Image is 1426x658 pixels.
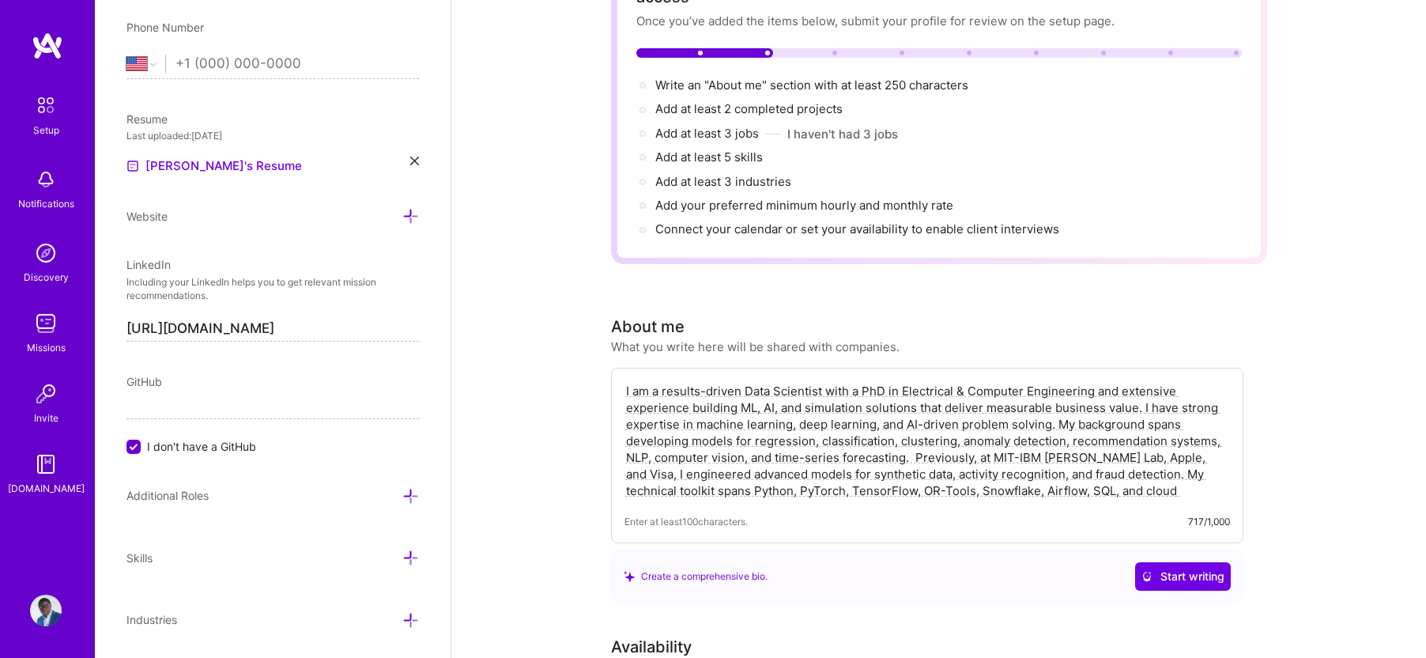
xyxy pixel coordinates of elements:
button: Start writing [1135,562,1231,591]
span: Website [126,210,168,223]
span: Additional Roles [126,489,209,502]
img: Resume [126,160,139,172]
span: GitHub [126,375,162,388]
span: Connect your calendar or set your availability to enable client interviews [655,221,1059,236]
span: Skills [126,551,153,565]
span: I don't have a GitHub [147,438,256,455]
img: discovery [30,237,62,269]
textarea: I am a results-driven Data Scientist with a PhD in Electrical & Computer Engineering and extensiv... [624,381,1230,501]
a: [PERSON_NAME]'s Resume [126,157,302,176]
div: 717/1,000 [1188,513,1230,530]
input: +1 (000) 000-0000 [175,41,419,87]
span: Start writing [1141,569,1224,584]
div: Setup [33,122,59,138]
img: teamwork [30,308,62,339]
i: icon CrystalBallWhite [1141,571,1152,582]
span: Add your preferred minimum hourly and monthly rate [655,198,953,213]
img: guide book [30,448,62,480]
div: Notifications [18,195,74,212]
span: Phone Number [126,21,204,34]
div: Missions [27,339,66,356]
img: bell [30,164,62,195]
div: [DOMAIN_NAME] [8,480,85,497]
span: Write an "About me" section with at least 250 characters [655,78,971,93]
span: Industries [126,613,177,626]
i: icon SuggestedTeams [624,571,635,582]
img: setup [29,89,62,122]
div: What you write here will be shared with companies. [611,338,900,355]
a: User Avatar [26,595,66,626]
i: icon Close [410,157,419,165]
span: Add at least 3 jobs [655,126,759,141]
span: Resume [126,112,168,126]
img: logo [32,32,63,60]
span: Add at least 2 completed projects [655,101,843,116]
span: Enter at least 100 characters. [624,513,748,530]
div: Discovery [24,269,69,286]
span: Add at least 3 industries [655,174,791,189]
span: LinkedIn [126,258,171,271]
p: Including your LinkedIn helps you to get relevant mission recommendations. [126,276,419,303]
div: Last uploaded: [DATE] [126,127,419,144]
div: About me [611,315,685,338]
img: User Avatar [30,595,62,626]
div: Invite [34,410,58,426]
div: Once you’ve added the items below, submit your profile for review on the setup page. [636,13,1242,29]
img: Invite [30,378,62,410]
button: I haven't had 3 jobs [787,126,898,142]
div: Create a comprehensive bio. [624,568,768,584]
span: Add at least 5 skills [655,149,763,164]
